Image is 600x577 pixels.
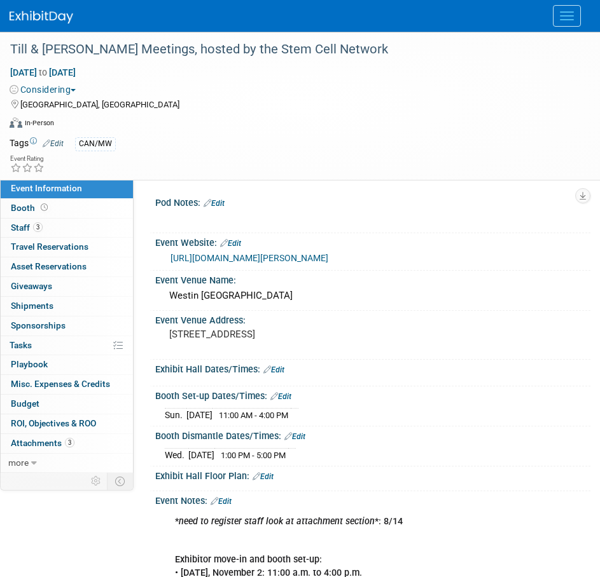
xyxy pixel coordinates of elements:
[1,414,133,433] a: ROI, Objectives & ROO
[263,365,284,374] a: Edit
[85,473,108,489] td: Personalize Event Tab Strip
[1,199,133,218] a: Booth
[11,418,96,428] span: ROI, Objectives & ROO
[221,451,286,460] span: 1:00 PM - 5:00 PM
[220,239,241,248] a: Edit
[270,392,291,401] a: Edit
[11,183,82,193] span: Event Information
[1,395,133,414] a: Budget
[188,448,214,461] td: [DATE]
[165,448,188,461] td: Wed.
[8,458,29,468] span: more
[1,454,133,473] a: more
[211,497,232,506] a: Edit
[155,360,590,376] div: Exhibit Hall Dates/Times:
[165,286,581,306] div: Westin [GEOGRAPHIC_DATA]
[33,222,43,232] span: 3
[1,336,133,355] a: Tasks
[1,219,133,238] a: Staff3
[155,491,590,508] div: Event Notes:
[10,118,22,128] img: Format-Inperson.png
[204,199,225,208] a: Edit
[155,193,590,210] div: Pod Notes:
[1,277,133,296] a: Giveaways
[155,426,590,443] div: Booth Dismantle Dates/Times:
[10,156,45,162] div: Event Rating
[10,116,584,135] div: Event Format
[155,386,590,403] div: Booth Set-up Dates/Times:
[75,137,116,151] div: CAN/MW
[155,233,590,250] div: Event Website:
[553,5,581,27] button: Menu
[11,359,48,369] span: Playbook
[155,311,590,327] div: Event Venue Address:
[1,434,133,453] a: Attachments3
[1,316,133,336] a: Sponsorships
[11,203,50,213] span: Booth
[1,257,133,276] a: Asset Reservations
[219,411,288,420] span: 11:00 AM - 4:00 PM
[11,301,53,311] span: Shipments
[165,408,186,421] td: Sun.
[108,473,134,489] td: Toggle Event Tabs
[11,438,74,448] span: Attachments
[10,67,76,78] span: [DATE] [DATE]
[1,355,133,374] a: Playbook
[11,241,88,252] span: Travel Reservations
[179,516,375,527] i: need to register staff look at attachment section
[11,320,66,330] span: Sponsorships
[11,379,110,389] span: Misc. Expenses & Credits
[1,297,133,316] a: Shipments
[11,222,43,233] span: Staff
[10,11,73,24] img: ExhibitDay
[155,271,590,287] div: Event Venue Name:
[6,38,575,61] div: Till & [PERSON_NAME] Meetings, hosted by the Stem Cell Network
[24,118,54,128] div: In-Person
[65,438,74,447] span: 3
[43,139,64,148] a: Edit
[169,329,576,340] pre: [STREET_ADDRESS]
[186,408,213,421] td: [DATE]
[171,253,328,263] a: [URL][DOMAIN_NAME][PERSON_NAME]
[20,100,179,109] span: [GEOGRAPHIC_DATA], [GEOGRAPHIC_DATA]
[11,261,87,271] span: Asset Reservations
[11,398,39,409] span: Budget
[1,179,133,198] a: Event Information
[38,203,50,212] span: Booth not reserved yet
[37,67,49,78] span: to
[253,472,274,481] a: Edit
[155,466,590,483] div: Exhibit Hall Floor Plan:
[10,83,81,96] button: Considering
[284,432,305,441] a: Edit
[10,340,32,350] span: Tasks
[1,375,133,394] a: Misc. Expenses & Credits
[1,238,133,257] a: Travel Reservations
[11,281,52,291] span: Giveaways
[10,137,64,151] td: Tags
